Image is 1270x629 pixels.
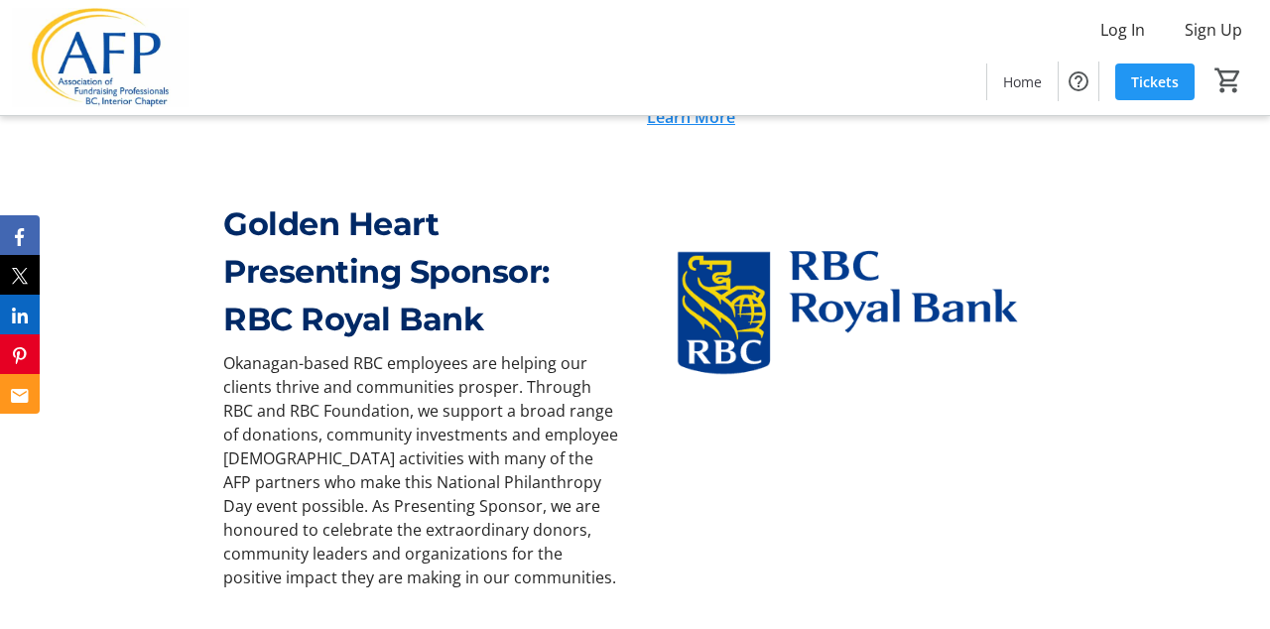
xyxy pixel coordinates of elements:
button: Log In [1084,14,1161,46]
span: Log In [1100,18,1145,42]
span: Golden Heart Presenting Sponsor: [223,204,550,291]
button: Help [1059,62,1098,101]
img: AFP Interior BC's Logo [12,8,189,107]
a: Home [987,63,1058,100]
span: RBC Royal Bank [223,300,483,338]
p: Okanagan-based RBC employees are helping our clients thrive and communities prosper. Through RBC ... [223,351,623,589]
span: Home [1003,71,1042,92]
a: Tickets [1115,63,1195,100]
img: undefined [647,200,1047,426]
button: Sign Up [1169,14,1258,46]
span: Tickets [1131,71,1179,92]
a: Learn More [647,106,735,128]
span: Sign Up [1185,18,1242,42]
button: Cart [1210,63,1246,98]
